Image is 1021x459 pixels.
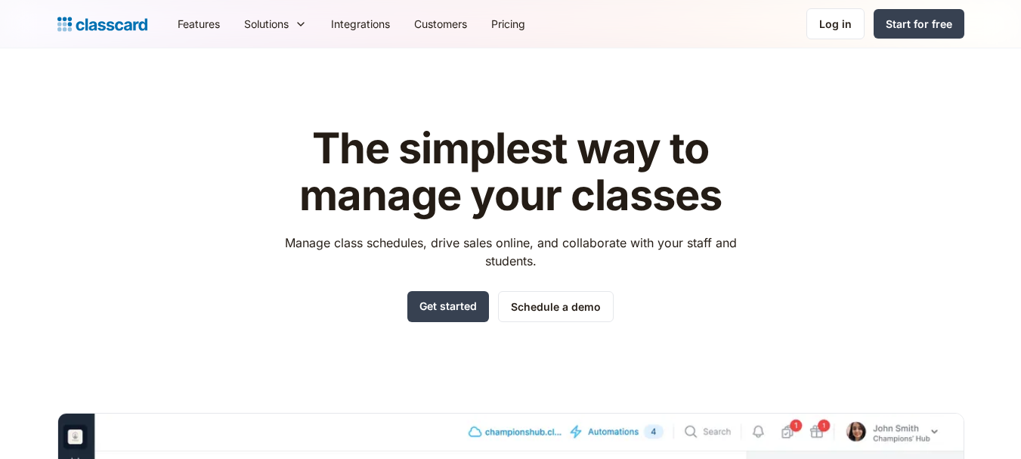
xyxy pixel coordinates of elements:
[166,7,232,41] a: Features
[244,16,289,32] div: Solutions
[498,291,614,322] a: Schedule a demo
[479,7,537,41] a: Pricing
[319,7,402,41] a: Integrations
[232,7,319,41] div: Solutions
[57,14,147,35] a: home
[874,9,964,39] a: Start for free
[886,16,952,32] div: Start for free
[402,7,479,41] a: Customers
[271,234,750,270] p: Manage class schedules, drive sales online, and collaborate with your staff and students.
[819,16,852,32] div: Log in
[806,8,865,39] a: Log in
[407,291,489,322] a: Get started
[271,126,750,219] h1: The simplest way to manage your classes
